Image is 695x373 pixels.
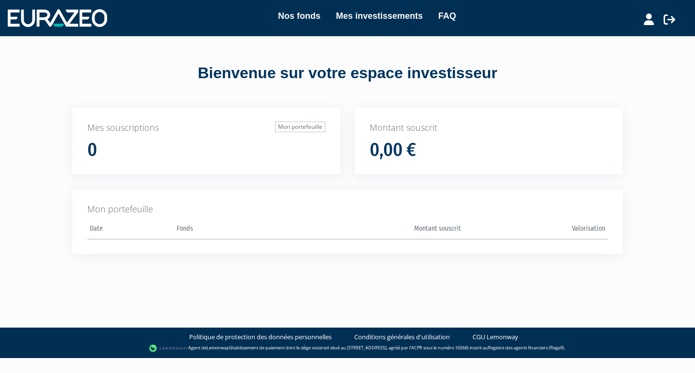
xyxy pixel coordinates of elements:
div: Bienvenue sur votre espace investisseur [51,62,644,84]
p: Montant souscrit [370,122,608,134]
div: - Agent de (établissement de paiement dont le siège social est situé au [STREET_ADDRESS], agréé p... [10,344,685,353]
a: Politique de protection des données personnelles [189,332,332,342]
a: CGU Lemonway [473,332,518,342]
th: Valorisation [463,221,608,239]
img: logo-lemonway.png [149,344,186,353]
a: Registre des agents financiers (Regafi) [488,345,564,351]
h1: 0 [87,140,97,160]
a: FAQ [438,9,456,23]
img: 1732889491-logotype_eurazeo_blanc_rvb.png [8,9,107,27]
a: Lemonway [207,345,229,351]
a: Mes investissements [336,9,423,23]
th: Montant souscrit [319,221,463,239]
th: Fonds [174,221,319,239]
th: Date [87,221,174,239]
p: Mon portefeuille [87,203,608,216]
a: Mon portefeuille [275,122,325,132]
a: Conditions générales d'utilisation [354,332,450,342]
h1: 0,00 € [370,140,416,160]
a: Nos fonds [278,9,320,23]
p: Mes souscriptions [87,122,325,134]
